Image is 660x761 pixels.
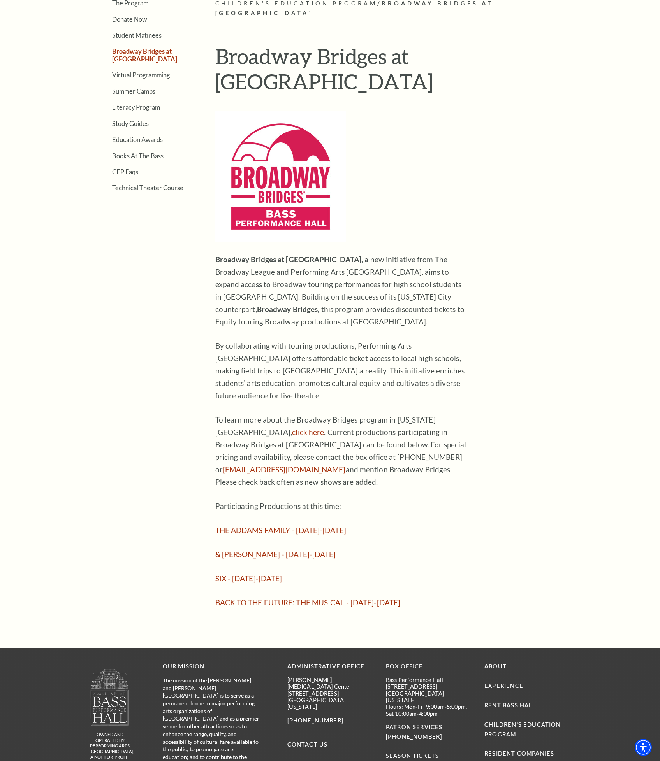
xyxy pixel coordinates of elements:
p: [PERSON_NAME][MEDICAL_DATA] Center [287,677,374,690]
p: , a new initiative from The Broadway League and Performing Arts [GEOGRAPHIC_DATA], aims to expand... [215,253,468,328]
a: Donate Now [112,16,147,23]
a: THE ADDAMS FAMILY - [DATE]-[DATE] [215,526,346,535]
a: Technical Theater Course [112,184,183,191]
p: Participating Productions at this time: [215,500,468,512]
a: Children's Education Program [484,721,561,738]
a: Broadway Bridges at [GEOGRAPHIC_DATA] [112,47,177,62]
p: Hours: Mon-Fri 9:00am-5:00pm, Sat 10:00am-4:00pm [386,703,473,717]
p: Administrative Office [287,662,374,672]
img: owned and operated by Performing Arts Fort Worth, A NOT-FOR-PROFIT 501(C)3 ORGANIZATION [90,668,130,726]
p: [STREET_ADDRESS] [287,690,374,697]
a: Literacy Program [112,103,160,111]
a: To learn more about the Broadway Bridges program in New York City, click here - open in a new tab [292,428,324,437]
a: SIX - [DATE]-[DATE] [215,574,282,583]
p: [PHONE_NUMBER] [287,716,374,726]
a: Summer Camps [112,88,155,95]
a: & [PERSON_NAME] - [DATE]-[DATE] [215,550,336,559]
a: Virtual Programming [112,71,170,79]
p: Bass Performance Hall [386,677,473,683]
h1: Broadway Bridges at [GEOGRAPHIC_DATA] [215,44,572,101]
a: Contact Us [287,741,328,748]
a: Books At The Bass [112,152,164,160]
a: Rent Bass Hall [484,702,536,708]
a: Resident Companies [484,750,554,757]
div: Accessibility Menu [635,739,652,756]
a: CEP Faqs [112,168,138,175]
p: [GEOGRAPHIC_DATA][US_STATE] [287,697,374,710]
p: BOX OFFICE [386,662,473,672]
a: Education Awards [112,136,163,143]
img: Broadway Bridges at Bass Performance Hall [215,111,346,242]
strong: Broadway Bridges [257,305,318,314]
a: Experience [484,682,523,689]
strong: Broadway Bridges at [GEOGRAPHIC_DATA] [215,255,362,264]
p: [GEOGRAPHIC_DATA][US_STATE] [386,690,473,704]
p: PATRON SERVICES [PHONE_NUMBER] [386,722,473,742]
p: To learn more about the Broadway Bridges program in [US_STATE][GEOGRAPHIC_DATA], . Current produc... [215,414,468,488]
p: By collaborating with touring productions, Performing Arts [GEOGRAPHIC_DATA] offers affordable ti... [215,340,468,402]
a: Student Matinees [112,32,162,39]
a: About [484,663,507,670]
a: [EMAIL_ADDRESS][DOMAIN_NAME] [223,465,346,474]
a: Study Guides [112,120,149,127]
p: [STREET_ADDRESS] [386,683,473,690]
p: OUR MISSION [163,662,260,672]
a: BACK TO THE FUTURE: THE MUSICAL - [DATE]-[DATE] [215,598,401,607]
